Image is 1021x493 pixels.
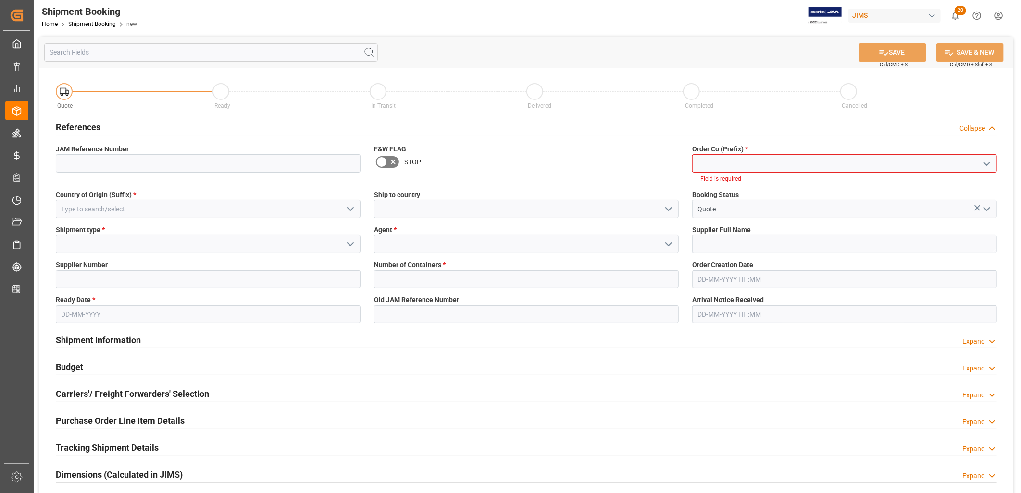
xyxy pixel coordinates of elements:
span: STOP [404,157,421,167]
button: JIMS [848,6,945,25]
div: Shipment Booking [42,4,137,19]
span: F&W FLAG [374,144,406,154]
span: Ready [214,102,230,109]
span: Ready Date [56,295,95,305]
span: 20 [955,6,966,15]
input: DD-MM-YYYY HH:MM [692,270,997,288]
div: Expand [962,363,985,373]
div: Expand [962,390,985,400]
span: Order Co (Prefix) [692,144,748,154]
button: SAVE [859,43,926,62]
span: Supplier Number [56,260,108,270]
button: open menu [343,237,357,252]
button: open menu [979,156,994,171]
span: Supplier Full Name [692,225,751,235]
span: Agent [374,225,397,235]
span: Ctrl/CMD + Shift + S [950,61,992,68]
input: DD-MM-YYYY [56,305,361,323]
span: Ship to country [374,190,420,200]
li: Field is required [700,174,989,183]
span: Delivered [528,102,551,109]
h2: Dimensions (Calculated in JIMS) [56,468,183,481]
span: Completed [685,102,713,109]
a: Shipment Booking [68,21,116,27]
div: Collapse [959,123,985,134]
span: Old JAM Reference Number [374,295,459,305]
span: Shipment type [56,225,105,235]
span: Cancelled [842,102,867,109]
h2: References [56,121,100,134]
button: SAVE & NEW [936,43,1004,62]
span: Number of Containers [374,260,446,270]
a: Home [42,21,58,27]
input: DD-MM-YYYY HH:MM [692,305,997,323]
div: Expand [962,444,985,454]
input: Search Fields [44,43,378,62]
button: show 20 new notifications [945,5,966,26]
span: Country of Origin (Suffix) [56,190,136,200]
div: JIMS [848,9,941,23]
img: Exertis%20JAM%20-%20Email%20Logo.jpg_1722504956.jpg [809,7,842,24]
button: open menu [979,202,994,217]
span: Order Creation Date [692,260,753,270]
div: Expand [962,471,985,481]
button: open menu [343,202,357,217]
button: open menu [661,237,675,252]
span: JAM Reference Number [56,144,129,154]
div: Expand [962,417,985,427]
span: Ctrl/CMD + S [880,61,908,68]
button: Help Center [966,5,988,26]
h2: Budget [56,360,83,373]
h2: Shipment Information [56,333,141,346]
span: In-Transit [371,102,396,109]
span: Quote [58,102,73,109]
input: Type to search/select [56,200,361,218]
h2: Tracking Shipment Details [56,441,159,454]
div: Expand [962,336,985,346]
button: open menu [661,202,675,217]
span: Booking Status [692,190,739,200]
span: Arrival Notice Received [692,295,764,305]
h2: Purchase Order Line Item Details [56,414,185,427]
h2: Carriers'/ Freight Forwarders' Selection [56,387,209,400]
